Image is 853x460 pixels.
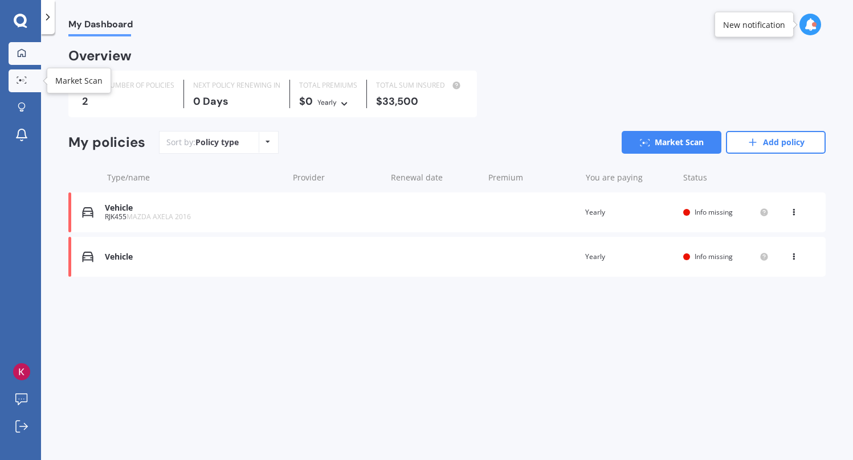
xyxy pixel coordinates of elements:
[55,75,103,87] div: Market Scan
[622,131,721,154] a: Market Scan
[299,96,357,108] div: $0
[195,137,239,148] div: Policy type
[391,172,479,183] div: Renewal date
[585,251,674,262] div: Yearly
[105,213,283,221] div: RJK455
[683,172,769,183] div: Status
[585,207,674,218] div: Yearly
[82,207,93,218] img: Vehicle
[105,252,283,262] div: Vehicle
[376,80,463,91] div: TOTAL SUM INSURED
[68,134,145,151] div: My policies
[723,19,785,30] div: New notification
[317,97,337,108] div: Yearly
[107,172,284,183] div: Type/name
[82,251,93,262] img: Vehicle
[726,131,826,154] a: Add policy
[68,50,132,61] div: Overview
[376,96,463,107] div: $33,500
[293,172,381,183] div: Provider
[82,96,174,107] div: 2
[166,137,239,148] div: Sort by:
[695,252,733,261] span: Info missing
[695,207,733,217] span: Info missing
[193,80,280,91] div: NEXT POLICY RENEWING IN
[82,80,174,91] div: TOTAL NUMBER OF POLICIES
[105,203,283,213] div: Vehicle
[193,96,280,107] div: 0 Days
[13,363,30,380] img: ACg8ocLVXg4fHZ1KUQ6Xv2yTq0tGaHW3jYPAuzGzIZF-9xjiWd9KTg=s96-c
[126,212,191,221] span: MAZDA AXELA 2016
[586,172,674,183] div: You are paying
[68,19,133,34] span: My Dashboard
[299,80,357,91] div: TOTAL PREMIUMS
[488,172,577,183] div: Premium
